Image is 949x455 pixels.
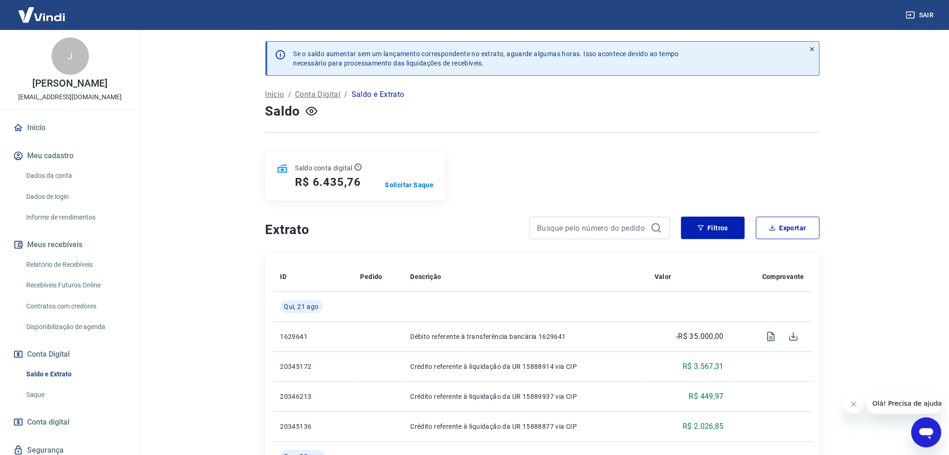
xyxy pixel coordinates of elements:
[762,272,804,281] p: Comprovante
[410,392,640,401] p: Crédito referente à liquidação da UR 15889937 via CIP
[11,117,129,138] a: Início
[410,272,441,281] p: Descrição
[284,302,319,311] span: Qui, 21 ago
[295,163,353,173] p: Saldo conta digital
[11,235,129,255] button: Meus recebíveis
[385,180,434,190] a: Solicitar Saque
[22,317,129,337] a: Disponibilização de agenda
[756,217,820,239] button: Exportar
[265,89,284,100] a: Início
[32,79,107,88] p: [PERSON_NAME]
[11,0,72,29] img: Vindi
[295,175,361,190] h5: R$ 6.435,76
[265,102,301,121] h4: Saldo
[760,325,782,348] span: Visualizar
[280,362,346,371] p: 20345172
[294,49,679,68] p: Se o saldo aumentar sem um lançamento correspondente no extrato, aguarde algumas horas. Isso acon...
[676,331,724,342] p: -R$ 35.000,00
[22,187,129,206] a: Dados de login
[22,385,129,404] a: Saque
[345,89,348,100] p: /
[280,272,287,281] p: ID
[537,221,647,235] input: Busque pelo número do pedido
[280,332,346,341] p: 1629641
[410,422,640,431] p: Crédito referente à liquidação da UR 15888877 via CIP
[11,146,129,166] button: Meu cadastro
[265,220,518,239] h4: Extrato
[22,297,129,316] a: Contratos com credores
[22,276,129,295] a: Recebíveis Futuros Online
[280,422,346,431] p: 20345136
[782,325,805,348] span: Download
[904,7,938,24] button: Sair
[683,421,724,432] p: R$ 2.026,85
[22,208,129,227] a: Informe de rendimentos
[22,166,129,185] a: Dados da conta
[288,89,291,100] p: /
[683,361,724,372] p: R$ 3.567,31
[352,89,405,100] p: Saldo e Extrato
[6,7,79,14] span: Olá! Precisa de ajuda?
[295,89,340,100] a: Conta Digital
[11,344,129,365] button: Conta Digital
[689,391,724,402] p: R$ 449,97
[867,393,942,414] iframe: Mensagem da empresa
[11,412,129,433] a: Conta digital
[27,416,69,429] span: Conta digital
[22,255,129,274] a: Relatório de Recebíveis
[18,92,122,102] p: [EMAIL_ADDRESS][DOMAIN_NAME]
[410,362,640,371] p: Crédito referente à liquidação da UR 15888914 via CIP
[410,332,640,341] p: Débito referente à transferência bancária 1629641
[51,37,89,75] div: J
[681,217,745,239] button: Filtros
[912,418,942,448] iframe: Botão para abrir a janela de mensagens
[845,395,863,414] iframe: Fechar mensagem
[22,365,129,384] a: Saldo e Extrato
[360,272,383,281] p: Pedido
[655,272,671,281] p: Valor
[280,392,346,401] p: 20346213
